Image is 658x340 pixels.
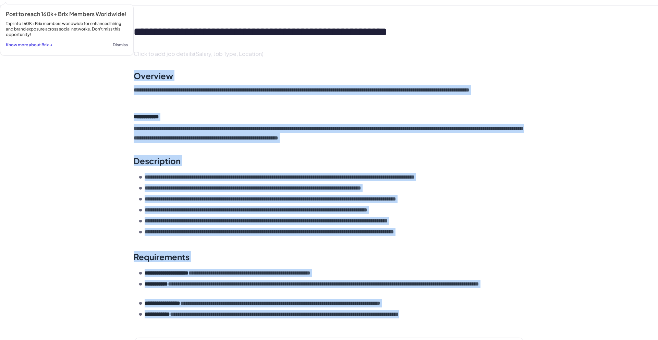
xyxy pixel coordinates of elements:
[134,155,181,166] div: Description
[113,40,128,50] button: Dismiss
[6,40,52,50] button: Know more about Brix →
[134,50,264,57] span: Click to add job details(Salary, Job Type, Location)
[6,10,128,18] div: Post to reach 160k+ Brix Members Worldwide!
[134,70,173,81] div: Overview
[134,251,190,262] div: Requirements
[6,21,128,37] div: Tap into 160K+ Brix members worldwide for enhanced hiring and brand exposure across social networ...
